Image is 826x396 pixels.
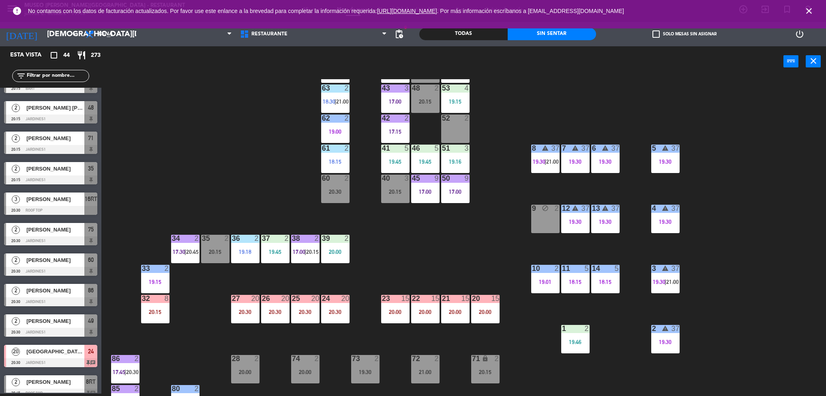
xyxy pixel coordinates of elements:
[431,295,440,302] div: 15
[323,98,335,105] span: 18:30
[591,279,620,285] div: 18:15
[786,56,796,66] i: power_input
[472,295,472,302] div: 20
[555,205,560,212] div: 2
[251,31,287,37] span: Restaurante
[377,8,437,14] a: [URL][DOMAIN_NAME]
[405,175,410,182] div: 3
[88,225,94,234] span: 75
[26,164,84,173] span: [PERSON_NAME]
[382,175,382,182] div: 40
[806,55,821,67] button: close
[441,309,470,315] div: 20:00
[165,265,169,272] div: 2
[322,115,322,122] div: 62
[321,159,350,164] div: 18:15
[306,249,319,255] span: 20:15
[555,265,560,272] div: 2
[435,84,440,92] div: 2
[26,317,84,325] span: [PERSON_NAME]
[381,159,410,164] div: 19:45
[551,145,560,152] div: 37
[662,265,669,272] i: warning
[88,346,94,356] span: 24
[201,249,230,255] div: 20:15
[88,133,94,143] span: 71
[12,287,20,295] span: 2
[581,145,590,152] div: 37
[591,159,620,164] div: 19:30
[321,309,350,315] div: 20:30
[88,255,94,265] span: 60
[651,219,680,225] div: 19:30
[435,145,440,152] div: 5
[281,295,290,302] div: 20
[49,50,59,60] i: crop_square
[26,347,84,356] span: [GEOGRAPHIC_DATA][PERSON_NAME]
[26,104,84,112] span: [PERSON_NAME] [PERSON_NAME]
[186,249,199,255] span: 20:45
[531,279,560,285] div: 19:01
[651,159,680,164] div: 19:30
[135,355,139,362] div: 2
[4,50,58,60] div: Esta vista
[322,295,322,302] div: 24
[88,316,94,326] span: 49
[381,99,410,104] div: 17:00
[26,286,84,295] span: [PERSON_NAME]
[465,175,470,182] div: 9
[231,249,260,255] div: 19:18
[292,235,292,242] div: 38
[532,205,532,212] div: 9
[662,325,669,332] i: warning
[26,378,84,386] span: [PERSON_NAME]
[482,355,489,362] i: lock
[783,55,798,67] button: power_input
[653,279,665,285] span: 19:30
[809,56,818,66] i: close
[562,205,562,212] div: 12
[602,205,609,212] i: warning
[382,145,382,152] div: 41
[602,145,609,151] i: warning
[471,309,500,315] div: 20:00
[185,249,186,255] span: |
[345,115,350,122] div: 2
[292,295,292,302] div: 25
[561,219,590,225] div: 19:30
[381,129,410,134] div: 17:15
[442,295,442,302] div: 21
[16,71,26,81] i: filter_list
[572,145,579,151] i: warning
[26,225,84,234] span: [PERSON_NAME]
[195,235,200,242] div: 2
[546,158,559,165] span: 21:00
[441,189,470,195] div: 17:00
[508,28,596,40] div: Sin sentar
[672,265,680,272] div: 37
[231,369,260,375] div: 20:00
[345,145,350,152] div: 2
[336,98,349,105] span: 21:00
[442,145,442,152] div: 51
[63,51,70,60] span: 44
[315,235,320,242] div: 2
[662,205,669,212] i: warning
[665,279,666,285] span: |
[585,265,590,272] div: 5
[291,309,320,315] div: 20:30
[561,279,590,285] div: 18:15
[435,355,440,362] div: 2
[322,235,322,242] div: 39
[381,309,410,315] div: 20:00
[542,145,549,151] i: warning
[412,295,412,302] div: 22
[341,295,350,302] div: 20
[255,355,260,362] div: 2
[291,369,320,375] div: 20:00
